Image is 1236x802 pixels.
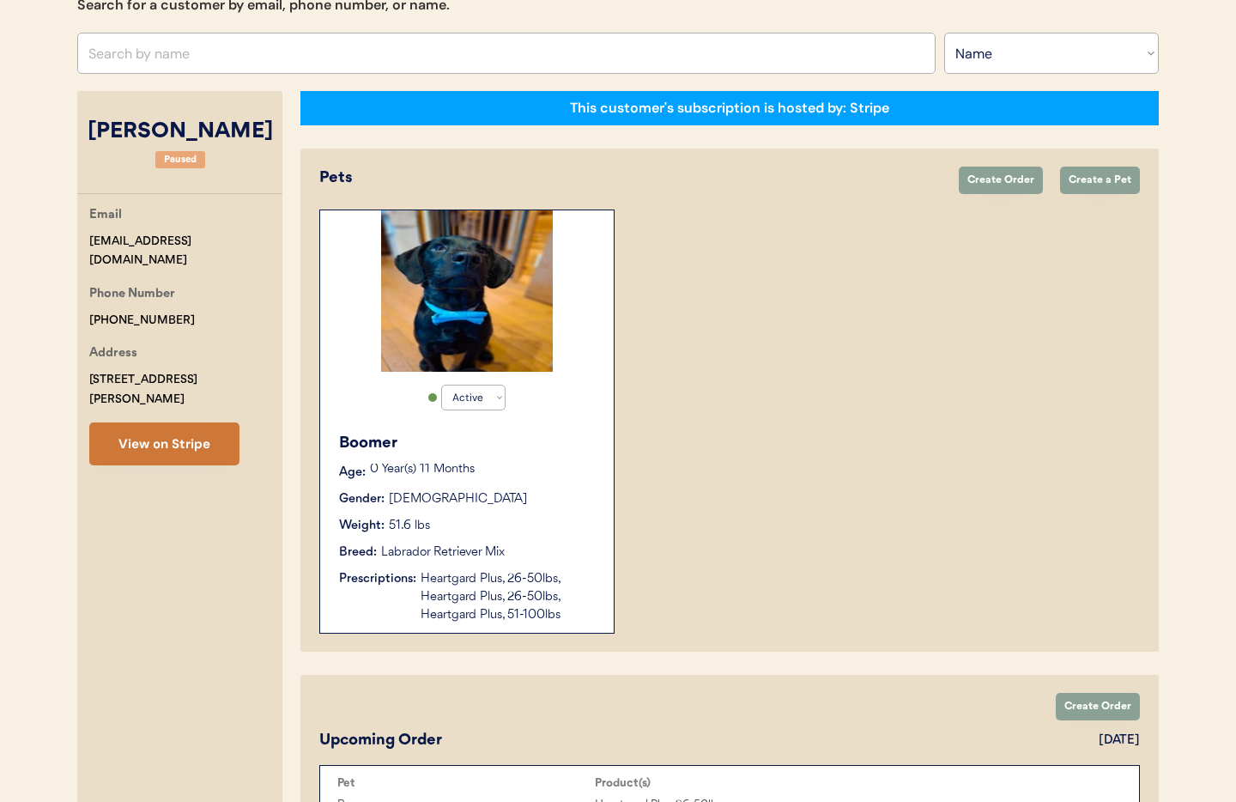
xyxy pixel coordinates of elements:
div: [DEMOGRAPHIC_DATA] [389,490,527,508]
div: [STREET_ADDRESS][PERSON_NAME] [89,370,282,410]
button: Create a Pet [1060,167,1140,194]
div: Weight: [339,517,385,535]
div: Heartgard Plus, 26-50lbs, Heartgard Plus, 26-50lbs, Heartgard Plus, 51-100lbs [421,570,597,624]
div: [PERSON_NAME] [77,116,282,149]
div: [PHONE_NUMBER] [89,311,195,331]
div: Gender: [339,490,385,508]
div: Pet [337,776,595,790]
input: Search by name [77,33,936,74]
div: [DATE] [1099,732,1140,750]
div: 51.6 lbs [389,517,430,535]
div: Email [89,205,122,227]
div: Phone Number [89,284,175,306]
div: Boomer [339,432,597,455]
div: Pets [319,167,942,190]
img: FB_IMG_1739750339476.jpg [381,210,553,372]
div: [EMAIL_ADDRESS][DOMAIN_NAME] [89,232,282,271]
div: Labrador Retriever Mix [381,544,505,562]
button: Create Order [1056,693,1140,720]
div: Upcoming Order [319,729,442,752]
div: Product(s) [595,776,852,790]
div: Breed: [339,544,377,562]
p: 0 Year(s) 11 Months [370,464,597,476]
div: Address [89,343,137,365]
div: Age: [339,464,366,482]
button: Create Order [959,167,1043,194]
button: View on Stripe [89,422,239,465]
div: This customer's subscription is hosted by: Stripe [570,99,889,118]
div: Prescriptions: [339,570,416,588]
